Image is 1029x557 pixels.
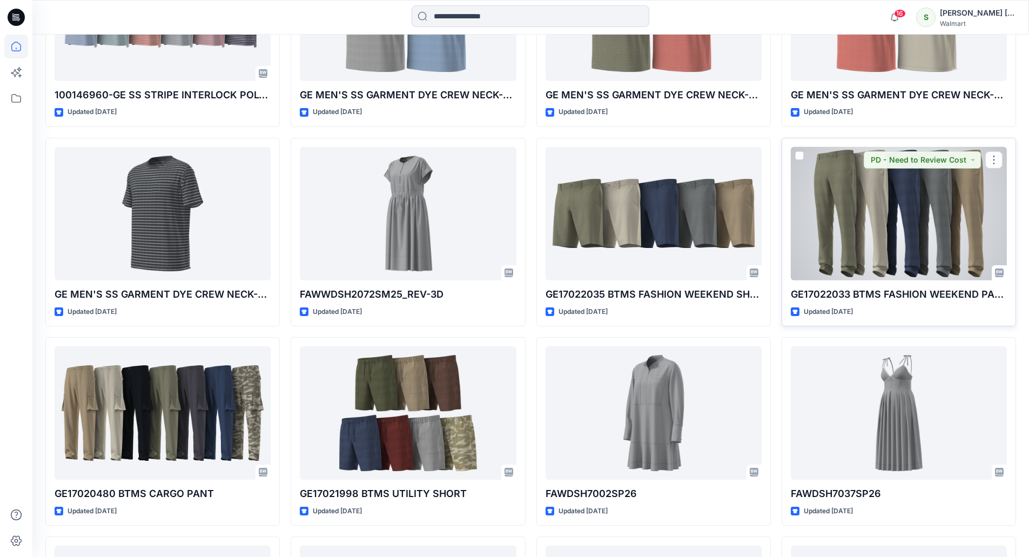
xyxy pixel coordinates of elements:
p: GE MEN'S SS GARMENT DYE CREW NECK-REG_GM DYE_OPT-1 [300,88,516,103]
p: Updated [DATE] [559,106,608,118]
p: GE MEN'S SS GARMENT DYE CREW NECK-REG_GM DYE_OPT-2 [546,88,762,103]
a: FAWWDSH2072SM25_REV-3D [300,147,516,280]
p: Updated [DATE] [804,306,853,318]
a: GE MEN'S SS GARMENT DYE CREW NECK-REG_OPT-4 [55,147,271,280]
p: GE17021998 BTMS UTILITY SHORT [300,486,516,501]
p: FAWDSH7037SP26 [791,486,1007,501]
p: Updated [DATE] [313,306,362,318]
div: S​ [916,8,936,27]
a: FAWDSH7037SP26 [791,346,1007,480]
a: FAWDSH7002SP26 [546,346,762,480]
p: GE17020480 BTMS CARGO PANT [55,486,271,501]
p: Updated [DATE] [68,306,117,318]
p: Updated [DATE] [804,106,853,118]
span: 16 [894,9,906,18]
p: Updated [DATE] [68,506,117,517]
p: Updated [DATE] [804,506,853,517]
p: GE MEN'S SS GARMENT DYE CREW NECK-REG_GM DYE_OPT-3 [791,88,1007,103]
a: GE17021998 BTMS UTILITY SHORT [300,346,516,480]
p: GE17022035 BTMS FASHION WEEKEND SHORT [546,287,762,302]
div: [PERSON_NAME] ​[PERSON_NAME] [940,6,1015,19]
div: Walmart [940,19,1015,28]
p: Updated [DATE] [68,106,117,118]
p: Updated [DATE] [559,306,608,318]
p: FAWWDSH2072SM25_REV-3D [300,287,516,302]
p: Updated [DATE] [559,506,608,517]
p: Updated [DATE] [313,506,362,517]
p: 100146960-GE SS STRIPE INTERLOCK POLO-REG [55,88,271,103]
p: Updated [DATE] [313,106,362,118]
a: GE17020480 BTMS CARGO PANT [55,346,271,480]
p: FAWDSH7002SP26 [546,486,762,501]
p: GE MEN'S SS GARMENT DYE CREW NECK-REG_OPT-4 [55,287,271,302]
a: GE17022035 BTMS FASHION WEEKEND SHORT [546,147,762,280]
a: GE17022033 BTMS FASHION WEEKEND PANT [791,147,1007,280]
p: GE17022033 BTMS FASHION WEEKEND PANT [791,287,1007,302]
